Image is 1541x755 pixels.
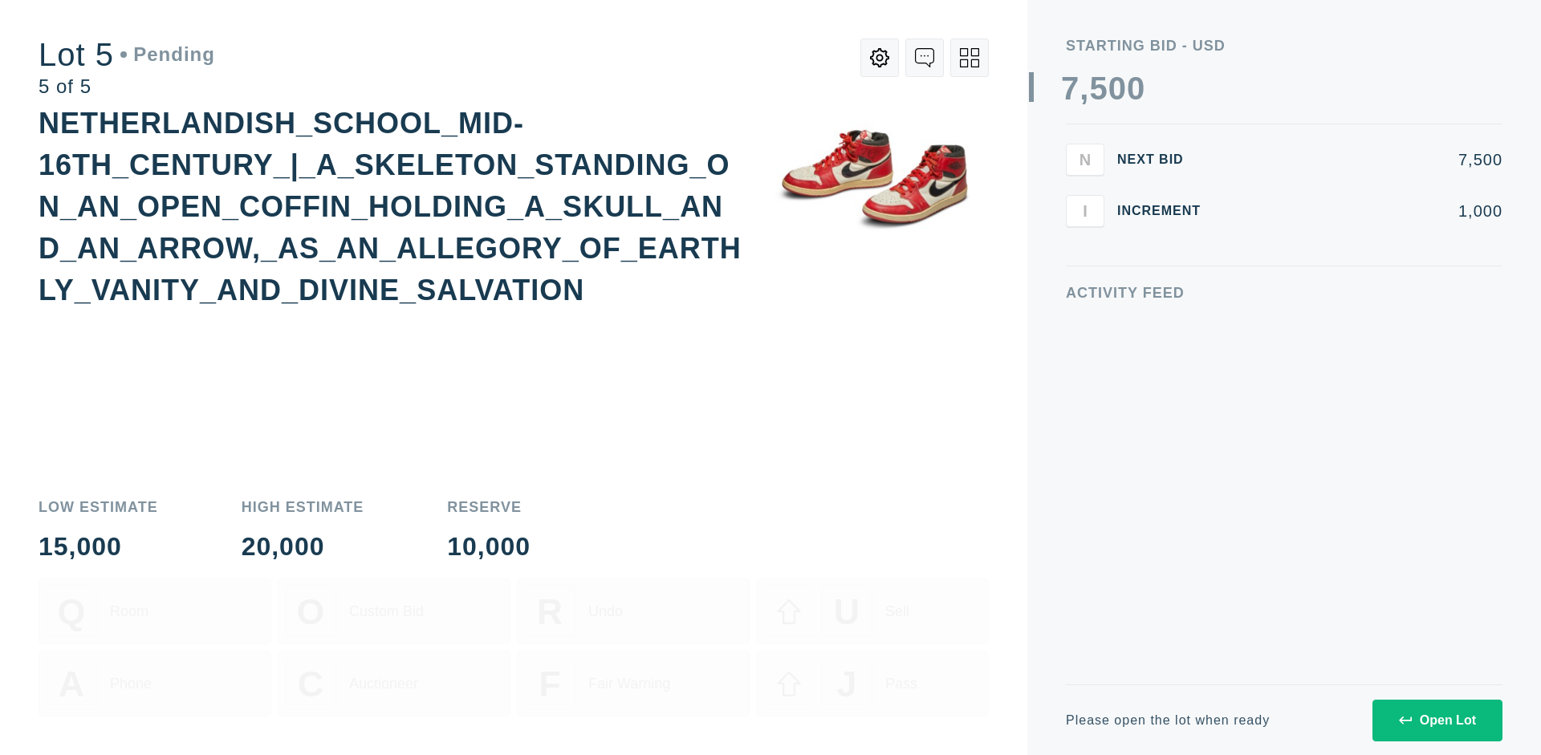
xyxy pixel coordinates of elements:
div: Increment [1117,205,1214,217]
div: Low Estimate [39,500,158,514]
div: Open Lot [1399,713,1476,728]
div: Please open the lot when ready [1066,714,1270,727]
div: 7,500 [1226,152,1502,168]
button: Open Lot [1372,700,1502,741]
span: I [1083,201,1088,220]
div: 20,000 [242,534,364,559]
div: Reserve [447,500,531,514]
div: 0 [1108,72,1127,104]
div: Pending [120,45,215,64]
div: Starting Bid - USD [1066,39,1502,53]
div: 1,000 [1226,203,1502,219]
div: , [1080,72,1089,393]
div: 7 [1061,72,1080,104]
div: Next Bid [1117,153,1214,166]
div: 0 [1127,72,1145,104]
div: 10,000 [447,534,531,559]
div: Activity Feed [1066,286,1502,300]
span: N [1080,150,1091,168]
div: Lot 5 [39,39,215,71]
div: 15,000 [39,534,158,559]
div: High Estimate [242,500,364,514]
div: 5 of 5 [39,77,215,96]
button: I [1066,195,1104,227]
button: N [1066,144,1104,176]
div: 5 [1089,72,1108,104]
div: NETHERLANDISH_SCHOOL_MID-16TH_CENTURY_|_A_SKELETON_STANDING_ON_AN_OPEN_COFFIN_HOLDING_A_SKULL_AND... [39,107,742,306]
